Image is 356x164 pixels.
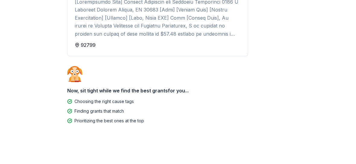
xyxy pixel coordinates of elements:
[75,41,241,49] div: 92799
[67,66,82,82] img: Dog waiting patiently
[67,85,289,97] div: Now, sit tight while we find the best grants for you...
[74,98,134,105] div: Choosing the right cause tags
[74,117,144,124] div: Prioritizing the best ones at the top
[74,108,124,115] div: Finding grants that match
